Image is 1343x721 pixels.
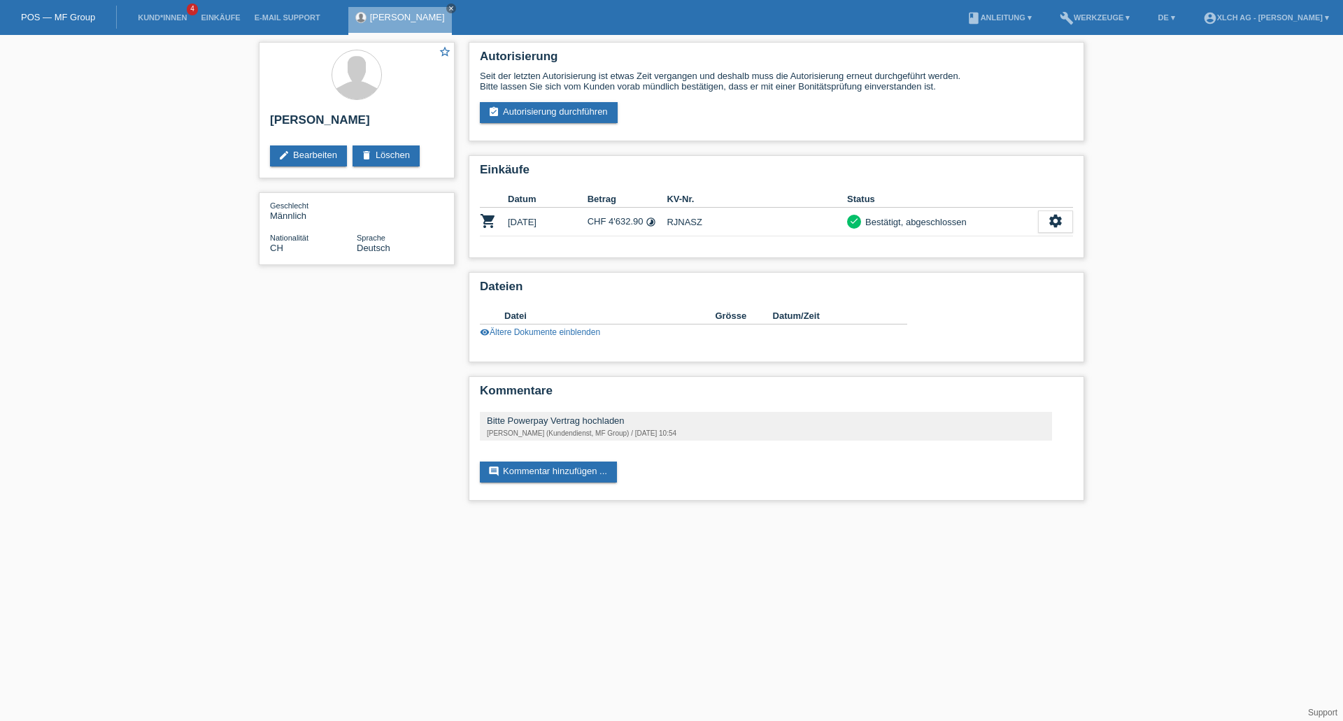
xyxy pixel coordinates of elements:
span: Deutsch [357,243,390,253]
a: POS — MF Group [21,12,95,22]
i: settings [1048,213,1063,229]
th: Betrag [588,191,667,208]
a: Support [1308,708,1337,718]
a: commentKommentar hinzufügen ... [480,462,617,483]
th: Datum [508,191,588,208]
h2: [PERSON_NAME] [270,113,443,134]
a: editBearbeiten [270,145,347,166]
a: account_circleXLCH AG - [PERSON_NAME] ▾ [1196,13,1336,22]
span: Schweiz [270,243,283,253]
a: star_border [439,45,451,60]
th: Status [847,191,1038,208]
a: Einkäufe [194,13,247,22]
i: edit [278,150,290,161]
i: build [1060,11,1074,25]
a: DE ▾ [1151,13,1181,22]
span: Geschlecht [270,201,308,210]
div: Männlich [270,200,357,221]
h2: Einkäufe [480,163,1073,184]
i: comment [488,466,499,477]
i: book [967,11,981,25]
i: close [448,5,455,12]
i: assignment_turned_in [488,106,499,117]
a: buildWerkzeuge ▾ [1053,13,1137,22]
span: Nationalität [270,234,308,242]
i: check [849,216,859,226]
i: star_border [439,45,451,58]
a: close [446,3,456,13]
i: account_circle [1203,11,1217,25]
th: Datei [504,308,715,324]
div: [PERSON_NAME] (Kundendienst, MF Group) / [DATE] 10:54 [487,429,1045,437]
th: Datum/Zeit [773,308,888,324]
i: delete [361,150,372,161]
h2: Kommentare [480,384,1073,405]
a: assignment_turned_inAutorisierung durchführen [480,102,618,123]
a: Kund*innen [131,13,194,22]
a: bookAnleitung ▾ [960,13,1039,22]
a: deleteLöschen [353,145,420,166]
a: E-Mail Support [248,13,327,22]
i: visibility [480,327,490,337]
h2: Dateien [480,280,1073,301]
td: [DATE] [508,208,588,236]
span: 4 [187,3,198,15]
div: Seit der letzten Autorisierung ist etwas Zeit vergangen und deshalb muss die Autorisierung erneut... [480,71,1073,92]
a: [PERSON_NAME] [370,12,445,22]
td: RJNASZ [667,208,847,236]
td: CHF 4'632.90 [588,208,667,236]
h2: Autorisierung [480,50,1073,71]
a: visibilityÄltere Dokumente einblenden [480,327,600,337]
div: Bestätigt, abgeschlossen [861,215,967,229]
i: Fixe Raten - Zinsübernahme durch Kunde (24 Raten) [646,217,656,227]
th: KV-Nr. [667,191,847,208]
th: Grösse [715,308,772,324]
div: Bitte Powerpay Vertrag hochladen [487,415,1045,426]
span: Sprache [357,234,385,242]
i: POSP00022231 [480,213,497,229]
